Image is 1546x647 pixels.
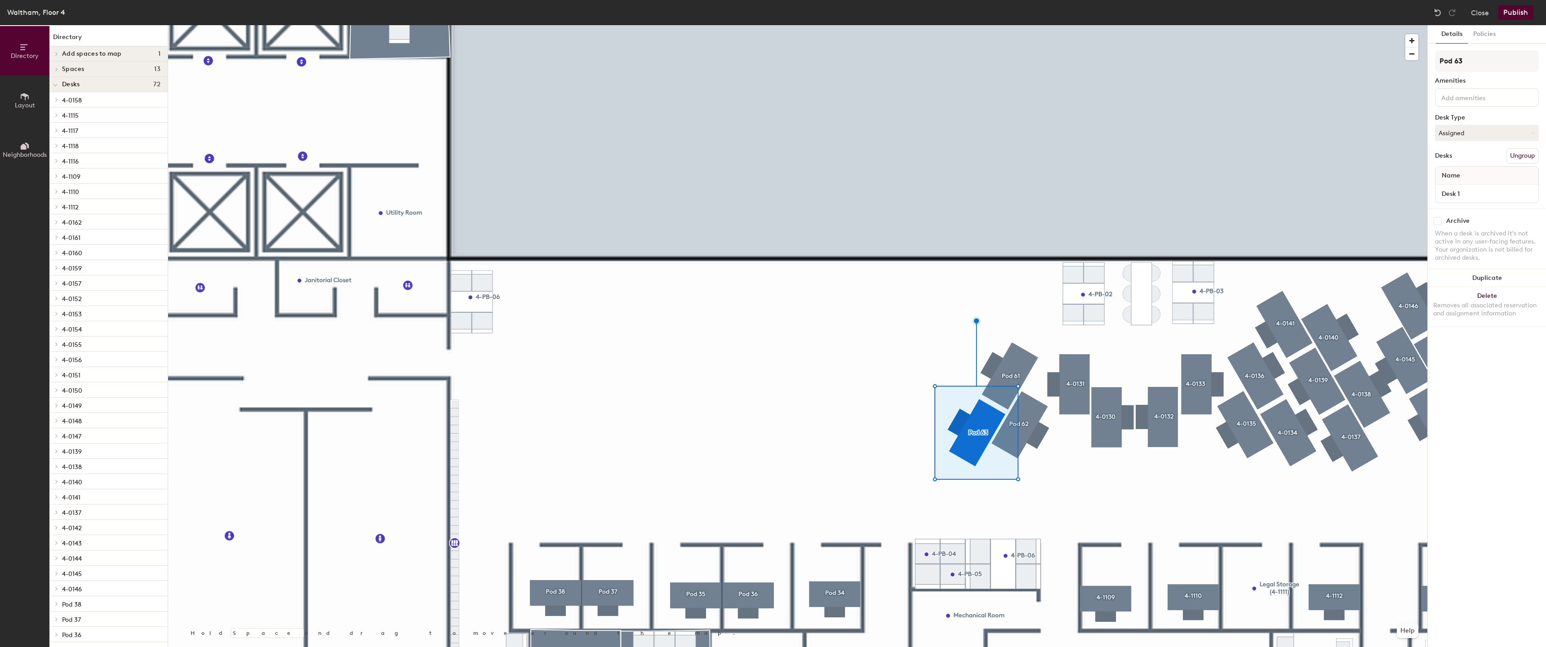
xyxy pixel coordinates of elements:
[62,234,80,242] span: 4-0161
[1428,287,1546,327] button: DeleteRemoves all associated reservation and assignment information
[62,295,82,303] span: 4-0152
[1437,187,1537,200] input: Unnamed desk
[62,50,122,58] span: Add spaces to map
[62,356,82,364] span: 4-0156
[62,509,81,517] span: 4-0137
[62,97,82,104] span: 4-0158
[62,433,81,440] span: 4-0147
[1397,624,1418,638] button: Help
[62,387,82,394] span: 4-0150
[62,66,84,73] span: Spaces
[62,585,82,593] span: 4-0146
[62,524,82,532] span: 4-0142
[62,112,79,120] span: 4-1115
[1439,92,1520,102] input: Add amenities
[62,265,82,272] span: 4-0159
[1437,168,1465,184] span: Name
[62,402,82,410] span: 4-0149
[1471,5,1489,20] button: Close
[1435,77,1539,84] div: Amenities
[62,555,82,563] span: 4-0144
[153,81,160,88] span: 72
[1446,217,1470,225] div: Archive
[62,249,82,257] span: 4-0160
[1506,148,1539,164] button: Ungroup
[62,601,81,608] span: Pod 38
[62,479,82,486] span: 4-0140
[62,219,82,226] span: 4-0162
[62,570,82,578] span: 4-0145
[1435,230,1539,262] div: When a desk is archived it's not active in any user-facing features. Your organization is not bil...
[62,616,81,624] span: Pod 37
[7,7,65,18] div: Waltham, Floor 4
[62,326,82,333] span: 4-0154
[62,310,82,318] span: 4-0153
[1448,8,1457,17] img: Redo
[62,341,82,349] span: 4-0155
[1498,5,1533,20] button: Publish
[1435,152,1452,160] div: Desks
[62,188,79,196] span: 4-1110
[3,151,47,159] span: Neighborhoods
[1433,301,1541,318] div: Removes all associated reservation and assignment information
[62,158,79,165] span: 4-1116
[62,494,80,501] span: 4-0141
[11,52,39,60] span: Directory
[62,142,79,150] span: 4-1118
[62,463,82,471] span: 4-0138
[62,127,78,135] span: 4-1117
[1428,269,1546,287] button: Duplicate
[62,81,80,88] span: Desks
[62,204,79,211] span: 4-1112
[62,417,82,425] span: 4-0148
[1436,25,1468,44] button: Details
[154,66,160,73] span: 13
[1433,8,1442,17] img: Undo
[158,50,160,58] span: 1
[1468,25,1501,44] button: Policies
[62,631,81,639] span: Pod 36
[62,540,82,547] span: 4-0143
[1435,114,1539,121] div: Desk Type
[62,173,80,181] span: 4-1109
[62,448,82,456] span: 4-0139
[62,280,81,288] span: 4-0157
[1435,125,1539,141] button: Assigned
[62,372,80,379] span: 4-0151
[15,102,35,109] span: Layout
[49,32,168,46] h1: Directory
